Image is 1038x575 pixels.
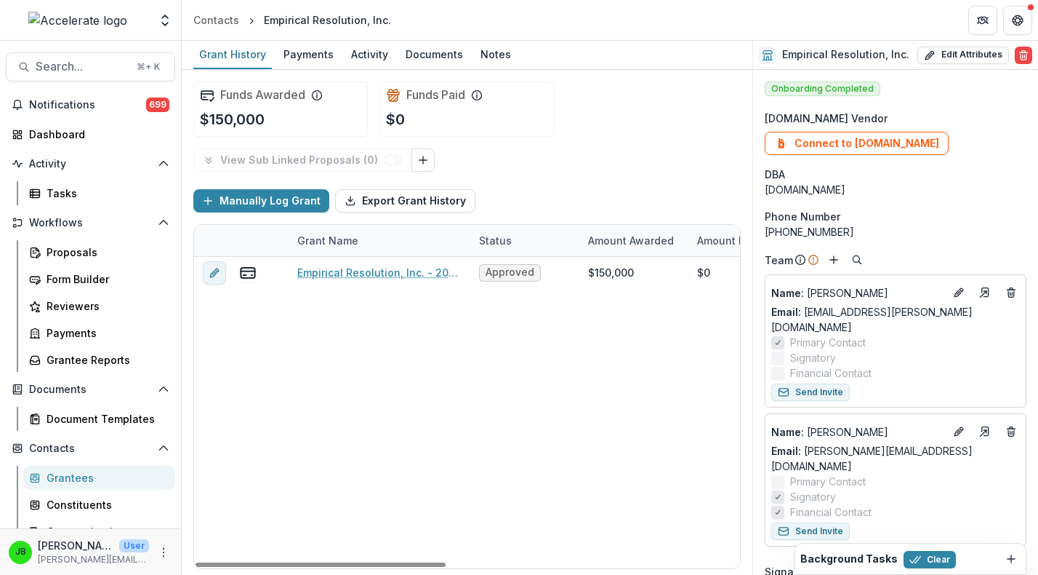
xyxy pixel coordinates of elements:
span: Onboarding Completed [765,82,880,96]
span: Email: [771,445,801,457]
span: Name : [771,426,804,438]
h2: Funds Awarded [220,88,305,102]
span: Search... [36,60,128,74]
button: Send Invite [771,523,850,540]
button: More [155,544,172,561]
span: Contacts [29,443,152,455]
button: Deletes [1002,423,1020,440]
a: Dashboard [6,122,175,146]
button: Search... [6,52,175,82]
a: Empirical Resolution, Inc. - 2025 - Call for Effective Technology Grant Application [297,265,462,280]
span: DBA [765,167,785,182]
button: Open Activity [6,152,175,175]
span: Documents [29,384,152,396]
a: Email: [EMAIL_ADDRESS][PERSON_NAME][DOMAIN_NAME] [771,304,1020,335]
div: [DOMAIN_NAME] [765,182,1026,197]
h2: Background Tasks [800,553,898,566]
a: Activity [345,41,394,69]
a: Proposals [23,240,175,264]
div: Status [470,225,579,256]
a: Grantees [23,466,175,490]
a: Name: [PERSON_NAME] [771,285,944,301]
nav: breadcrumb [188,9,397,31]
button: Open entity switcher [155,6,175,35]
button: Dismiss [1002,550,1020,568]
a: Name: [PERSON_NAME] [771,424,944,440]
div: Grant Name [289,225,470,256]
div: Amount Paid [688,225,797,256]
div: Documents [400,44,469,65]
p: View Sub Linked Proposals ( 0 ) [220,154,384,167]
a: Contacts [188,9,245,31]
button: Clear [904,551,956,568]
div: Grantees [47,470,164,485]
div: Jennifer Bronson [15,547,26,557]
span: Approved [486,266,534,279]
button: Connect to [DOMAIN_NAME] [765,132,949,155]
button: View Sub Linked Proposals (0) [193,148,412,172]
p: Amount Paid [697,233,761,248]
button: Add [825,251,842,269]
a: Grantee Reports [23,348,175,372]
div: Amount Awarded [579,225,688,256]
div: Status [470,233,520,248]
span: Notifications [29,99,146,111]
div: $0 [697,265,710,280]
a: Documents [400,41,469,69]
img: Accelerate logo [28,12,127,29]
h2: Funds Paid [406,88,465,102]
a: Tasks [23,181,175,205]
button: Link Grants [411,148,435,172]
p: [PERSON_NAME] [38,538,113,553]
button: Send Invite [771,384,850,401]
div: [PHONE_NUMBER] [765,224,1026,239]
button: Open Documents [6,378,175,401]
div: Notes [475,44,517,65]
span: Primary Contact [790,335,866,350]
div: Proposals [47,245,164,260]
button: Edit [950,423,967,440]
button: Notifications699 [6,93,175,116]
a: Communications [23,520,175,544]
div: Grant History [193,44,272,65]
a: Form Builder [23,267,175,291]
span: Activity [29,158,152,170]
button: Delete [1015,47,1032,64]
span: Financial Contact [790,365,872,381]
span: 699 [146,98,169,112]
span: Signatory [790,350,836,365]
h2: Empirical Resolution, Inc. [782,49,909,61]
button: Edit [950,284,967,301]
div: Payments [278,44,339,65]
a: Payments [23,321,175,345]
p: [PERSON_NAME] [771,424,944,440]
span: Workflows [29,217,152,229]
span: Name : [771,287,804,299]
button: Export Grant History [335,189,475,213]
button: Get Help [1003,6,1032,35]
span: Email: [771,306,801,318]
div: $150,000 [588,265,634,280]
button: Open Workflows [6,211,175,234]
div: Payments [47,325,164,341]
a: Grant History [193,41,272,69]
button: edit [203,261,226,285]
div: Document Templates [47,411,164,427]
div: Grant Name [289,233,367,248]
button: Open Contacts [6,437,175,460]
button: Manually Log Grant [193,189,329,213]
div: Contacts [193,12,239,28]
button: Edit Attributes [917,47,1009,64]
a: Email: [PERSON_NAME][EMAIL_ADDRESS][DOMAIN_NAME] [771,443,1020,474]
p: User [119,539,149,552]
div: Communications [47,524,164,539]
span: Financial Contact [790,504,872,520]
span: [DOMAIN_NAME] Vendor [765,111,888,126]
p: $0 [386,108,405,130]
p: $150,000 [200,108,265,130]
button: Search [848,251,866,269]
div: Empirical Resolution, Inc. [264,12,391,28]
p: [PERSON_NAME][EMAIL_ADDRESS][PERSON_NAME][DOMAIN_NAME] [38,553,149,566]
